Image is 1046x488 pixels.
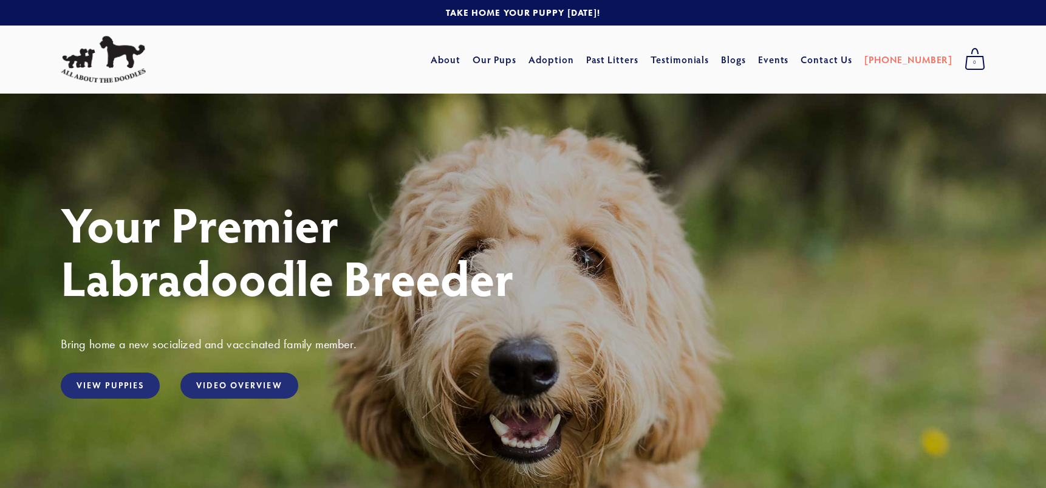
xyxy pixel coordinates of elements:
a: [PHONE_NUMBER] [864,49,952,70]
a: Video Overview [180,373,298,399]
a: 0 items in cart [959,44,991,75]
span: 0 [965,55,985,70]
a: Contact Us [801,49,852,70]
img: All About The Doodles [61,36,146,83]
a: About [431,49,460,70]
a: Testimonials [651,49,709,70]
a: Blogs [721,49,746,70]
a: Adoption [528,49,574,70]
h3: Bring home a new socialized and vaccinated family member. [61,336,985,352]
a: Past Litters [586,53,639,66]
a: View Puppies [61,373,160,399]
a: Events [758,49,789,70]
a: Our Pups [473,49,517,70]
h1: Your Premier Labradoodle Breeder [61,197,985,304]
